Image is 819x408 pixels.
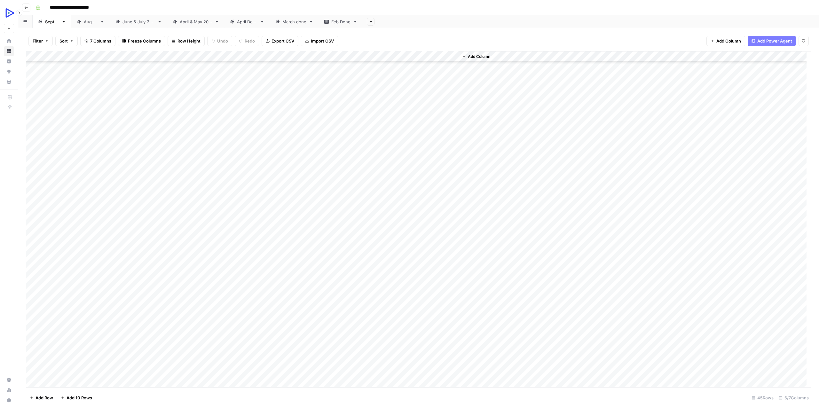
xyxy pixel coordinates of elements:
[57,393,96,403] button: Add 10 Rows
[224,15,270,28] a: April Done
[301,36,338,46] button: Import CSV
[757,38,792,44] span: Add Power Agent
[59,38,68,44] span: Sort
[4,36,14,46] a: Home
[28,36,53,46] button: Filter
[748,36,796,46] button: Add Power Agent
[749,393,776,403] div: 45 Rows
[67,395,92,401] span: Add 10 Rows
[55,36,78,46] button: Sort
[35,395,53,401] span: Add Row
[110,15,167,28] a: [DATE] & [DATE]
[168,36,205,46] button: Row Height
[468,54,490,59] span: Add Column
[706,36,745,46] button: Add Column
[331,19,350,25] div: Feb Done
[80,36,115,46] button: 7 Columns
[26,393,57,403] button: Add Row
[4,375,14,385] a: Settings
[4,56,14,67] a: Insights
[33,15,71,28] a: [DATE]
[272,38,294,44] span: Export CSV
[4,5,14,21] button: Workspace: OpenReplay
[716,38,741,44] span: Add Column
[311,38,334,44] span: Import CSV
[4,77,14,87] a: Your Data
[262,36,298,46] button: Export CSV
[167,15,224,28] a: [DATE] & [DATE]
[237,19,257,25] div: April Done
[122,19,155,25] div: [DATE] & [DATE]
[270,15,319,28] a: March done
[33,38,43,44] span: Filter
[45,19,59,25] div: [DATE]
[128,38,161,44] span: Freeze Columns
[4,385,14,395] a: Usage
[235,36,259,46] button: Redo
[282,19,306,25] div: March done
[177,38,201,44] span: Row Height
[245,38,255,44] span: Redo
[4,46,14,56] a: Browse
[217,38,228,44] span: Undo
[776,393,811,403] div: 6/7 Columns
[118,36,165,46] button: Freeze Columns
[180,19,212,25] div: [DATE] & [DATE]
[90,38,111,44] span: 7 Columns
[4,67,14,77] a: Opportunities
[319,15,363,28] a: Feb Done
[84,19,98,25] div: [DATE]
[4,7,15,19] img: OpenReplay Logo
[4,395,14,405] button: Help + Support
[207,36,232,46] button: Undo
[460,52,493,61] button: Add Column
[71,15,110,28] a: [DATE]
